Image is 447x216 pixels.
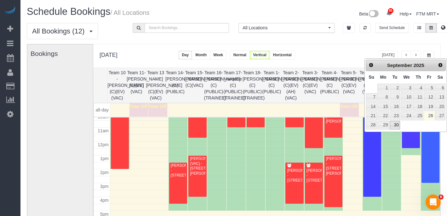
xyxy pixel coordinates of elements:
[413,102,423,111] a: 18
[326,156,341,176] div: [PERSON_NAME] - [STREET_ADDRESS][PERSON_NAME]
[424,102,434,111] a: 19
[32,27,88,35] span: All Bookings (12)
[401,111,413,120] a: 24
[377,102,389,111] a: 15
[320,68,339,103] th: Team 4- [PERSON_NAME] (C)(PUBLIC)
[413,111,423,120] a: 25
[416,11,439,16] a: FTM MRT
[100,51,117,58] h2: [DATE]
[427,75,432,80] span: Friday
[165,68,185,103] th: Team 14- [PERSON_NAME] (C)(PUBLIC)
[377,93,389,102] a: 8
[145,23,229,33] input: Search Bookings..
[100,184,109,189] span: 3pm
[270,51,295,60] button: Horizontal
[400,11,412,16] a: Help
[110,9,149,16] small: / All Locations
[390,121,400,129] a: 30
[281,68,301,103] th: Team 2- [PERSON_NAME] (C)(EV)(AH)(VAC)
[204,68,223,103] th: Team 16- [PERSON_NAME] (C)(PUBLIC)(TRAINEE)
[100,198,109,203] span: 4pm
[366,121,377,129] a: 28
[367,61,375,69] a: Prev
[27,6,110,17] span: Schedule Bookings
[366,111,377,120] a: 21
[4,6,16,15] img: Automaid Logo
[414,63,424,68] span: 2025
[366,93,377,102] a: 7
[249,51,270,60] button: Vertical
[383,6,395,20] a: 85
[238,23,335,33] button: All Locations
[306,168,322,183] div: [PERSON_NAME] - [STREET_ADDRESS]
[388,8,393,13] span: 85
[375,23,409,33] button: Send Schedule
[366,102,377,111] a: 14
[27,23,98,39] button: All Bookings (12)
[368,10,379,18] img: New interface
[190,156,205,176] div: [PERSON_NAME] (VAC) - [STREET_ADDRESS][PERSON_NAME]
[415,75,421,80] span: Thursday
[223,68,243,103] th: Team 17- Marquise (C)(PUBLIC)(TRAINEE)
[377,121,389,129] a: 29
[369,75,374,80] span: Sunday
[435,84,445,92] a: 6
[413,84,423,92] a: 4
[230,51,250,60] button: Normal
[287,168,302,183] div: [PERSON_NAME] - [STREET_ADDRESS]
[435,93,445,102] a: 13
[390,84,400,92] a: 2
[401,93,413,102] a: 10
[31,50,95,57] h3: Bookings
[438,75,443,80] span: Saturday
[243,25,327,31] span: All Locations
[403,75,410,80] span: Wednesday
[210,51,226,60] button: Week
[436,61,445,69] a: Next
[401,102,413,111] a: 17
[185,68,204,103] th: Team 15- [PERSON_NAME] (C)(VAC)
[390,93,400,102] a: 9
[424,93,434,102] a: 12
[127,68,146,103] th: Team 11- [PERSON_NAME] (C)(EV)(VAC)
[424,84,434,92] a: 5
[107,68,127,103] th: Team 10 - [PERSON_NAME] (C)(EV)(VAC)
[377,111,389,120] a: 22
[301,68,320,103] th: Team 3- [PERSON_NAME] (C)(EV)(VAC)
[379,51,398,60] button: [DATE]
[358,68,378,103] th: Team 6 - [PERSON_NAME] (AH)(VAC)
[100,156,109,161] span: 1pm
[380,75,387,80] span: Monday
[377,84,389,92] a: 1
[340,104,358,109] span: Time Off
[438,195,444,200] span: 6
[146,68,165,103] th: Team 13 - [PERSON_NAME] (C)(EV)(VAC)
[339,68,358,103] th: Team 5- [PERSON_NAME] (C)(EV)(VAC)
[390,111,400,120] a: 23
[387,63,412,68] span: September
[369,63,374,68] span: Prev
[192,51,210,60] button: Month
[426,195,441,210] iframe: Intercom live chat
[98,142,109,147] span: 12pm
[435,102,445,111] a: 20
[262,68,281,103] th: Team 1- [PERSON_NAME] (C)(PUBLIC)
[401,84,413,92] a: 3
[100,170,109,175] span: 2pm
[98,128,109,133] span: 11am
[390,102,400,111] a: 16
[413,93,423,102] a: 11
[243,68,262,103] th: Team 18- [PERSON_NAME] (C)(PUBLIC)(TRAINEE)
[359,11,379,16] a: Beta
[170,163,186,178] div: [PERSON_NAME] - [STREET_ADDRESS]
[392,75,397,80] span: Tuesday
[424,111,434,120] a: 26
[435,111,445,120] a: 27
[438,63,443,68] span: Next
[178,51,192,60] button: Day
